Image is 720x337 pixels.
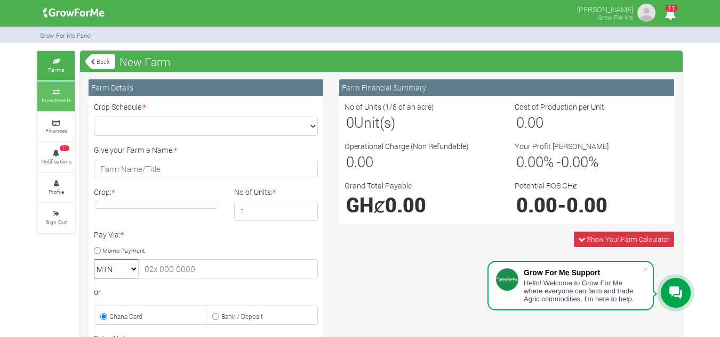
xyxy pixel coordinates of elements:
[41,158,71,165] small: Notifications
[577,2,633,15] p: [PERSON_NAME]
[100,313,107,320] input: Ghana Card
[345,141,469,152] label: Operational Charge (Non Refundable)
[48,66,64,73] small: Farms
[37,112,75,142] a: Finances
[385,192,426,218] span: 0.00
[39,2,108,23] img: growforme image
[40,31,92,39] small: Grow For Me Panel
[515,180,577,191] label: Potential ROS GHȼ
[234,186,276,198] label: No of Units:
[94,186,115,198] label: Crop:
[524,268,642,277] div: Grow For Me Support
[515,101,604,112] label: Cost of Production per Unit
[221,312,263,320] small: Bank / Deposit
[94,247,101,254] input: Momo Payment
[46,218,67,226] small: Sign Out
[212,313,219,320] input: Bank / Deposit
[598,13,633,21] small: Grow For Me
[660,2,681,26] i: Notifications
[515,141,609,152] label: Your Profit [PERSON_NAME]
[516,192,557,218] span: 0.00
[37,173,75,202] a: Profile
[37,203,75,233] a: Sign Out
[138,259,318,278] input: 02x 000 0000
[587,234,669,244] span: Show Your Farm Calculator
[37,143,75,172] a: 11 Notifications
[94,286,318,298] div: or
[566,192,607,218] span: 0.00
[45,127,67,134] small: Finances
[665,5,678,12] span: 11
[37,51,75,80] a: Farms
[346,152,373,171] span: 0.00
[516,193,667,217] h1: -
[339,79,674,96] div: Farm Financial Summary
[561,152,588,171] span: 0.00
[42,96,71,104] small: Investments
[94,229,124,240] label: Pay Via:
[85,53,115,70] a: Back
[345,180,412,191] label: Grand Total Payable
[94,160,318,179] input: Farm Name/Title
[516,152,543,171] span: 0.00
[102,246,145,254] small: Momo Payment
[524,279,642,303] div: Hello! Welcome to Grow For Me where everyone can farm and trade Agric commodities. I'm here to help.
[49,188,64,195] small: Profile
[89,79,323,96] div: Farm Details
[346,114,497,131] h3: Unit(s)
[346,113,354,131] span: 0
[346,193,497,217] h1: GHȼ
[60,145,69,152] span: 11
[345,101,434,112] label: No of Units (1/8 of an acre)
[660,10,681,20] a: 11
[109,312,142,320] small: Ghana Card
[636,2,657,23] img: growforme image
[117,51,173,72] span: New Farm
[516,113,543,131] span: 0.00
[94,144,177,155] label: Give your Farm a Name:
[516,153,667,170] h3: % - %
[37,81,75,111] a: Investments
[94,101,146,112] label: Crop Schedule:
